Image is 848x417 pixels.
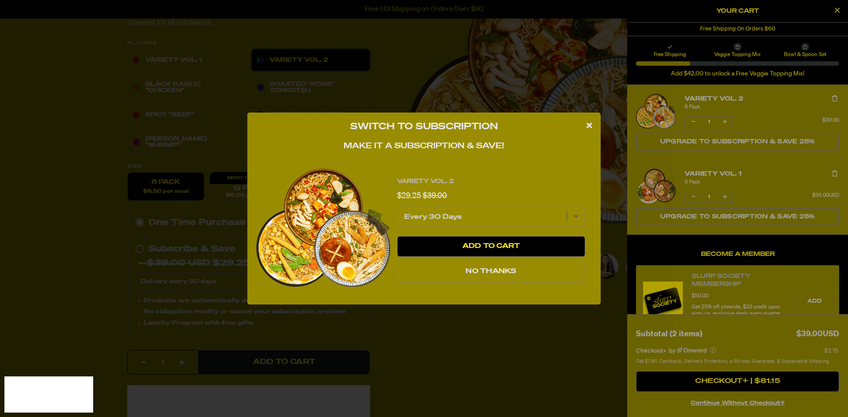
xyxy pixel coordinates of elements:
[4,376,93,413] iframe: Marketing Popup
[397,192,421,200] span: $29.25
[256,160,592,296] div: 1 of 1
[256,169,390,287] img: View Variety Vol. 2
[256,121,592,132] h3: Switch to Subscription
[578,113,601,139] div: close modal
[462,243,520,250] span: Add to Cart
[397,236,585,257] button: Add to Cart
[256,142,592,151] h4: Make it a subscription & save!
[397,207,585,227] select: subscription frequency
[256,160,592,296] div: Switch to Subscription
[466,268,516,275] span: No Thanks
[397,261,585,282] button: No Thanks
[423,192,447,200] span: $39.00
